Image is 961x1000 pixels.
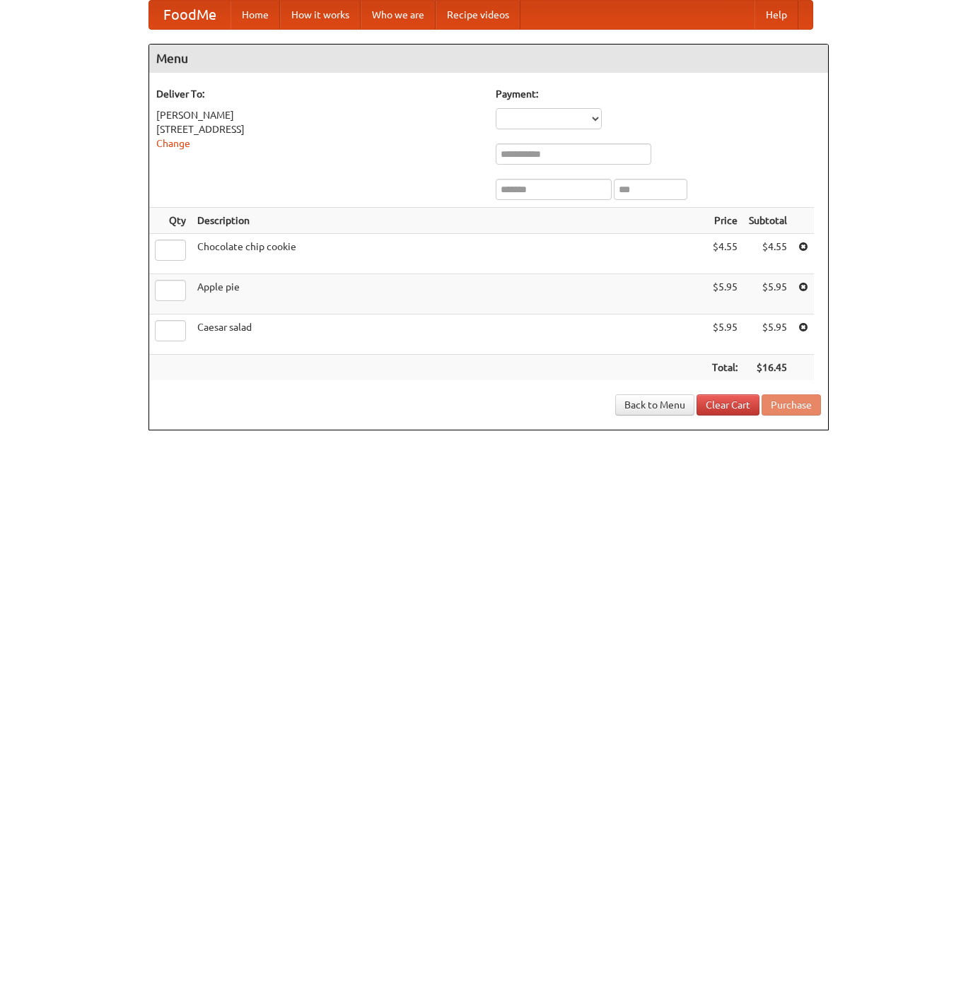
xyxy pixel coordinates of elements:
[436,1,520,29] a: Recipe videos
[156,108,482,122] div: [PERSON_NAME]
[615,394,694,416] a: Back to Menu
[496,87,821,101] h5: Payment:
[192,234,706,274] td: Chocolate chip cookie
[361,1,436,29] a: Who we are
[149,45,828,73] h4: Menu
[743,208,793,234] th: Subtotal
[280,1,361,29] a: How it works
[755,1,798,29] a: Help
[192,208,706,234] th: Description
[743,355,793,381] th: $16.45
[156,122,482,136] div: [STREET_ADDRESS]
[231,1,280,29] a: Home
[192,314,706,355] td: Caesar salad
[706,314,743,355] td: $5.95
[156,138,190,149] a: Change
[149,208,192,234] th: Qty
[149,1,231,29] a: FoodMe
[743,234,793,274] td: $4.55
[192,274,706,314] td: Apple pie
[706,208,743,234] th: Price
[706,234,743,274] td: $4.55
[743,274,793,314] td: $5.95
[706,274,743,314] td: $5.95
[743,314,793,355] td: $5.95
[156,87,482,101] h5: Deliver To:
[762,394,821,416] button: Purchase
[697,394,759,416] a: Clear Cart
[706,355,743,381] th: Total:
